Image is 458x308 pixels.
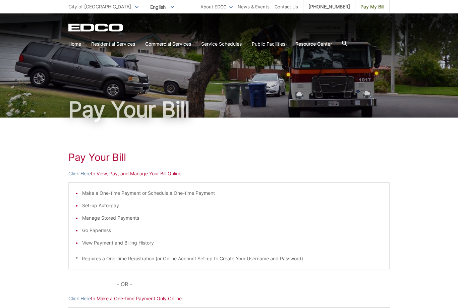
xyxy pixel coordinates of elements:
a: Residential Services [91,40,135,48]
h1: Pay Your Bill [68,151,390,163]
a: Public Facilities [252,40,285,48]
a: Service Schedules [201,40,242,48]
p: - OR - [117,279,390,289]
h1: Pay Your Bill [68,99,390,120]
li: Make a One-time Payment or Schedule a One-time Payment [82,189,383,197]
span: English [145,1,179,12]
p: to Make a One-time Payment Only Online [68,295,390,302]
p: to View, Pay, and Manage Your Bill Online [68,170,390,177]
p: * Requires a One-time Registration (or Online Account Set-up to Create Your Username and Password) [75,255,383,262]
a: Contact Us [275,3,298,10]
span: Pay My Bill [360,3,384,10]
li: View Payment and Billing History [82,239,383,247]
span: City of [GEOGRAPHIC_DATA] [68,4,131,9]
li: Go Paperless [82,227,383,234]
li: Set-up Auto-pay [82,202,383,209]
a: Click Here [68,295,91,302]
a: Click Here [68,170,91,177]
a: Home [68,40,81,48]
a: Resource Center [295,40,332,48]
a: EDCD logo. Return to the homepage. [68,24,124,32]
a: About EDCO [201,3,233,10]
a: News & Events [238,3,270,10]
li: Manage Stored Payments [82,214,383,222]
a: Commercial Services [145,40,191,48]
